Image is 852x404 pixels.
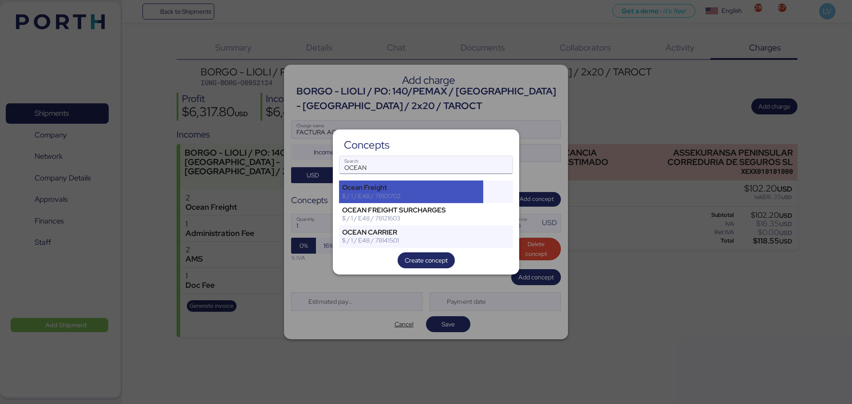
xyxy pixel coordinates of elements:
div: $ / 1 / E48 / 78101702 [342,192,480,200]
button: Create concept [398,252,455,268]
div: OCEAN CARRIER [342,228,480,236]
div: OCEAN FREIGHT SURCHARGES [342,206,480,214]
div: Concepts [344,141,390,149]
input: Search [339,156,513,174]
div: $ / 1 / E48 / 78141501 [342,236,480,244]
div: Ocean Freight [342,184,480,192]
span: Create concept [405,255,448,266]
div: $ / 1 / E48 / 78121603 [342,214,480,222]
